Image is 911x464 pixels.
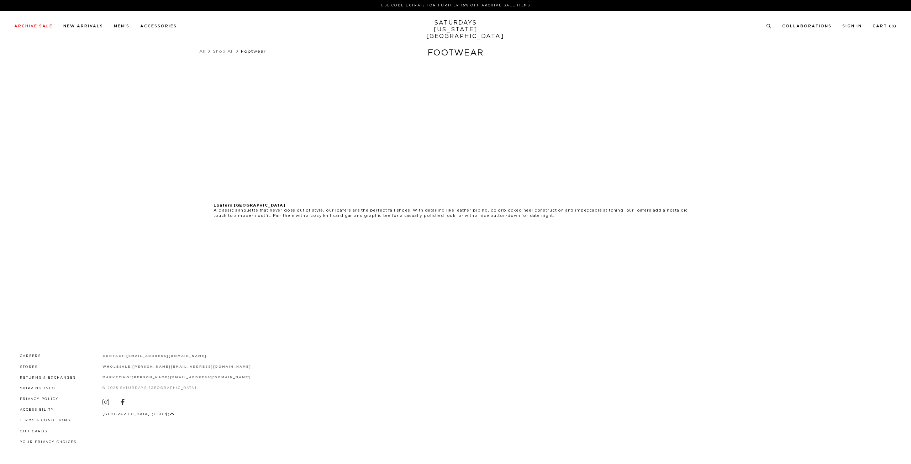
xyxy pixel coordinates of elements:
a: Returns & Exchanges [20,376,76,379]
a: Gift Cards [20,430,47,433]
a: Careers [20,354,41,358]
a: [PERSON_NAME][EMAIL_ADDRESS][DOMAIN_NAME] [132,376,250,379]
p: Use Code EXTRA15 for Further 15% Off Archive Sale Items [17,3,894,8]
a: Accessibility [20,408,54,411]
a: Men's [114,24,130,28]
a: Loafers [GEOGRAPHIC_DATA] [214,203,286,207]
a: Sign In [842,24,862,28]
a: Archive Sale [14,24,53,28]
a: All [199,49,206,53]
p: A classic silhouette that never goes out of style, our loafers are the perfect fall shoes. With d... [214,203,697,218]
small: 0 [891,25,894,28]
a: Collaborations [782,24,832,28]
span: Footwear [241,49,266,53]
a: [PERSON_NAME][EMAIL_ADDRESS][DOMAIN_NAME] [132,365,251,368]
strong: contact: [102,354,127,358]
a: New Arrivals [63,24,103,28]
button: [GEOGRAPHIC_DATA] (USD $) [102,412,174,417]
a: Privacy Policy [20,398,59,401]
a: Your privacy choices [20,441,77,444]
a: Accessories [140,24,177,28]
a: Shipping Info [20,387,56,390]
a: [EMAIL_ADDRESS][DOMAIN_NAME] [126,354,206,358]
p: © 2025 Saturdays [GEOGRAPHIC_DATA] [102,385,251,391]
a: Terms & Conditions [20,419,70,422]
strong: wholesale: [102,365,133,368]
strong: marketing: [102,376,132,379]
a: SATURDAYS[US_STATE][GEOGRAPHIC_DATA] [426,20,485,40]
a: Stores [20,366,38,369]
a: Cart (0) [873,24,897,28]
a: Shop All [213,49,234,53]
